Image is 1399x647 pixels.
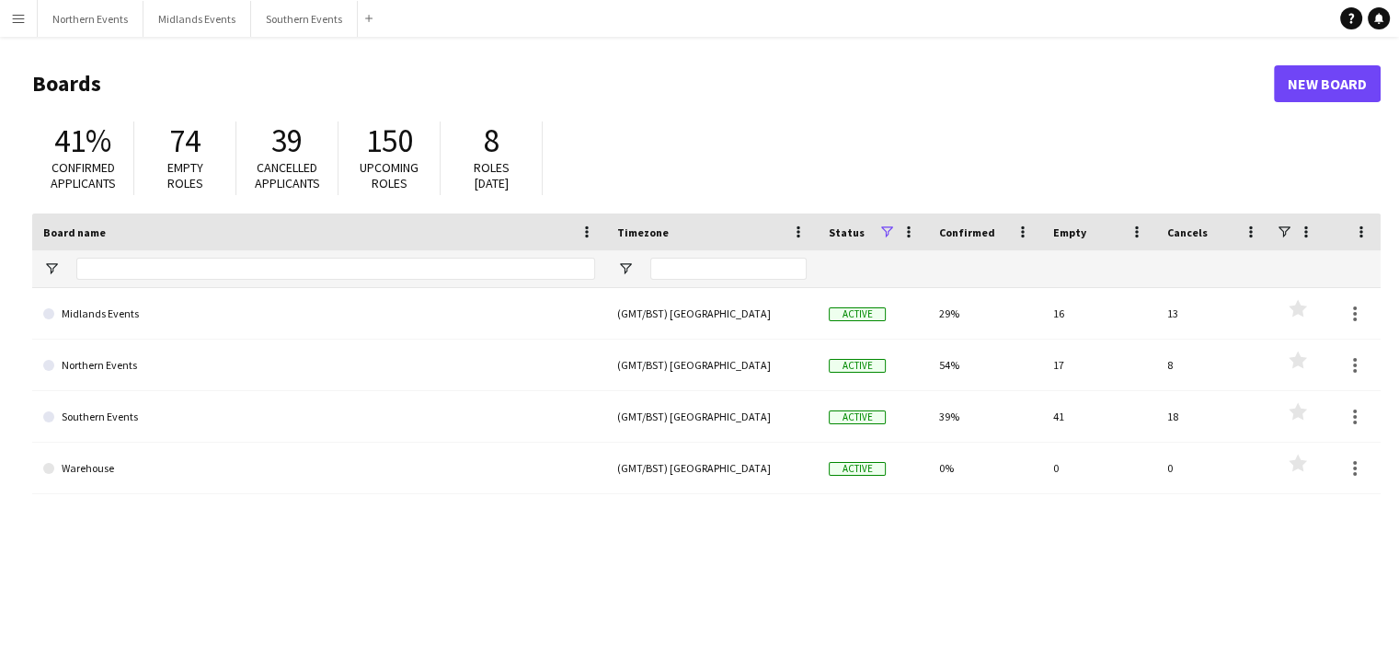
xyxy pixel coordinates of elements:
div: (GMT/BST) [GEOGRAPHIC_DATA] [606,288,818,339]
div: 0 [1042,443,1156,493]
div: 18 [1156,391,1270,442]
div: 13 [1156,288,1270,339]
span: Cancelled applicants [255,159,320,191]
span: Cancels [1167,225,1208,239]
span: 74 [169,121,201,161]
button: Open Filter Menu [43,260,60,277]
span: Active [829,462,886,476]
span: Status [829,225,865,239]
div: 16 [1042,288,1156,339]
span: 150 [366,121,413,161]
span: Timezone [617,225,669,239]
span: Active [829,410,886,424]
a: New Board [1274,65,1381,102]
h1: Boards [32,70,1274,98]
div: (GMT/BST) [GEOGRAPHIC_DATA] [606,443,818,493]
span: Board name [43,225,106,239]
button: Northern Events [38,1,143,37]
div: (GMT/BST) [GEOGRAPHIC_DATA] [606,340,818,390]
span: Upcoming roles [360,159,419,191]
div: 0% [928,443,1042,493]
div: 0 [1156,443,1270,493]
input: Board name Filter Input [76,258,595,280]
a: Northern Events [43,340,595,391]
span: 41% [54,121,111,161]
button: Southern Events [251,1,358,37]
div: 17 [1042,340,1156,390]
span: 8 [484,121,499,161]
span: Empty roles [167,159,203,191]
div: 39% [928,391,1042,442]
a: Warehouse [43,443,595,494]
span: Confirmed applicants [51,159,116,191]
div: 54% [928,340,1042,390]
span: 39 [271,121,303,161]
span: Active [829,359,886,373]
a: Southern Events [43,391,595,443]
div: 41 [1042,391,1156,442]
a: Midlands Events [43,288,595,340]
span: Confirmed [939,225,995,239]
span: Empty [1053,225,1086,239]
div: 8 [1156,340,1270,390]
button: Midlands Events [143,1,251,37]
div: 29% [928,288,1042,339]
input: Timezone Filter Input [650,258,807,280]
button: Open Filter Menu [617,260,634,277]
span: Roles [DATE] [474,159,510,191]
span: Active [829,307,886,321]
div: (GMT/BST) [GEOGRAPHIC_DATA] [606,391,818,442]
